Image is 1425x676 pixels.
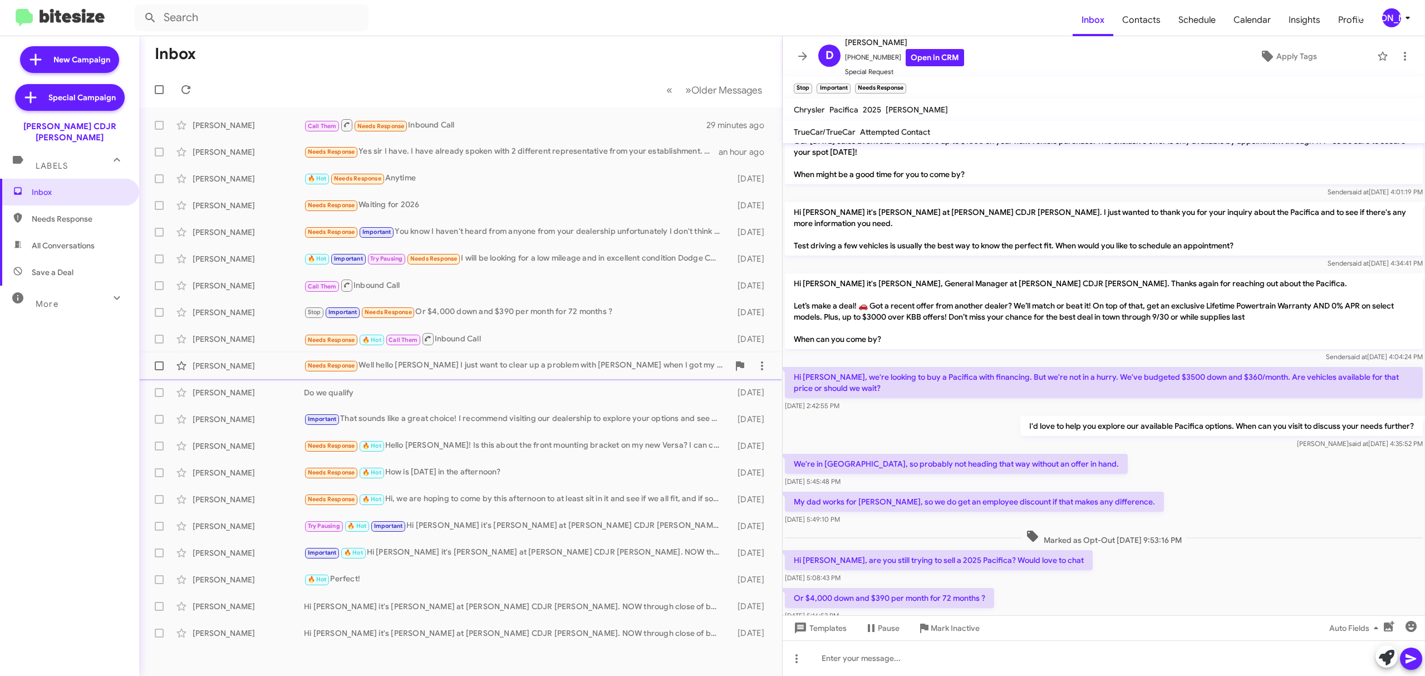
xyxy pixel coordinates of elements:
span: » [685,83,691,97]
div: [DATE] [725,467,773,478]
span: [DATE] 5:45:48 PM [785,477,841,486]
div: [DATE] [725,227,773,238]
div: [PERSON_NAME] [193,227,304,238]
div: Inbound Call [304,332,725,346]
a: Insights [1280,4,1329,36]
span: 2025 [863,105,881,115]
div: an hour ago [719,146,773,158]
div: Yes sir I have. I have already spoken with 2 different representative from your establishment. La... [304,145,719,158]
div: [DATE] [725,521,773,532]
span: More [36,299,58,309]
span: Try Pausing [308,522,340,530]
a: Calendar [1225,4,1280,36]
div: [PERSON_NAME] [193,387,304,398]
button: Previous [660,79,679,101]
div: [PERSON_NAME] [193,120,304,131]
span: [PERSON_NAME] [DATE] 4:35:52 PM [1297,439,1423,448]
a: Open in CRM [906,49,964,66]
span: Sender [DATE] 4:04:24 PM [1326,352,1423,361]
span: 🔥 Hot [308,175,327,182]
div: Or $4,000 down and $390 per month for 72 months ? [304,306,725,319]
span: Apply Tags [1276,46,1317,66]
div: [DATE] [725,547,773,559]
div: [DATE] [725,628,773,639]
span: Needs Response [308,336,355,344]
span: 🔥 Hot [362,469,381,476]
span: 🔥 Hot [344,549,363,556]
p: Hi [PERSON_NAME] it's [PERSON_NAME] at [PERSON_NAME] CDJR [PERSON_NAME]. I just wanted to thank y... [785,202,1423,256]
span: Important [328,308,357,316]
span: Pause [878,618,900,638]
button: Auto Fields [1320,618,1392,638]
div: [DATE] [725,200,773,211]
span: Call Them [308,123,337,130]
span: Needs Response [365,308,412,316]
div: [PERSON_NAME] [193,547,304,559]
span: Marked as Opt-Out [DATE] 9:53:16 PM [1021,530,1186,546]
small: Needs Response [855,84,906,94]
span: Call Them [308,283,337,290]
span: 🔥 Hot [362,442,381,449]
button: Templates [783,618,856,638]
p: My dad works for [PERSON_NAME], so we do get an employee discount if that makes any difference. [785,492,1164,512]
span: Special Campaign [48,92,116,103]
p: Hi [PERSON_NAME], we're looking to buy a Pacifica with financing. But we're not in a hurry. We've... [785,367,1423,398]
span: Needs Response [308,442,355,449]
button: Apply Tags [1204,46,1372,66]
button: Mark Inactive [908,618,989,638]
span: Needs Response [357,123,405,130]
span: Inbox [1073,4,1113,36]
span: Important [374,522,403,530]
div: [DATE] [725,173,773,184]
div: [PERSON_NAME] [193,173,304,184]
div: Hi, we are hoping to come by this afternoon to at least sit in it and see if we all fit, and if s... [304,493,725,506]
div: [PERSON_NAME] [193,334,304,345]
div: [PERSON_NAME] [193,574,304,585]
span: Older Messages [691,84,762,96]
p: Or $4,000 down and $390 per month for 72 months ? [785,588,994,608]
div: [PERSON_NAME] [193,440,304,452]
input: Search [135,4,368,31]
span: Pacifica [829,105,858,115]
span: Attempted Contact [860,127,930,137]
a: Schedule [1170,4,1225,36]
a: Profile [1329,4,1373,36]
p: Hi [PERSON_NAME] it's [PERSON_NAME], General Manager at [PERSON_NAME] CDJR [PERSON_NAME]. Thanks ... [785,109,1423,184]
div: Hi [PERSON_NAME] it's [PERSON_NAME] at [PERSON_NAME] CDJR [PERSON_NAME]. NOW through close of bus... [304,601,725,612]
div: [PERSON_NAME] [193,280,304,291]
div: [DATE] [725,601,773,612]
div: [PERSON_NAME] [193,521,304,532]
span: Needs Response [410,255,458,262]
span: Inbox [32,187,126,198]
span: Mark Inactive [931,618,980,638]
span: Important [308,549,337,556]
nav: Page navigation example [660,79,769,101]
span: 🔥 Hot [308,255,327,262]
span: TrueCar/TrueCar [794,127,856,137]
span: said at [1348,352,1367,361]
a: New Campaign [20,46,119,73]
span: Needs Response [308,202,355,209]
span: Needs Response [334,175,381,182]
p: Hi [PERSON_NAME] it's [PERSON_NAME], General Manager at [PERSON_NAME] CDJR [PERSON_NAME]. Thanks ... [785,273,1423,349]
div: [DATE] [725,334,773,345]
span: [DATE] 5:16:53 PM [785,611,839,620]
div: [PERSON_NAME] [193,494,304,505]
div: 29 minutes ago [706,120,773,131]
div: Inbound Call [304,278,725,292]
div: [PERSON_NAME] [193,146,304,158]
span: Sender [DATE] 4:34:41 PM [1328,259,1423,267]
div: Hi [PERSON_NAME] it's [PERSON_NAME] at [PERSON_NAME] CDJR [PERSON_NAME]. NOW through close of bus... [304,546,725,559]
span: said at [1349,439,1368,448]
div: Hi [PERSON_NAME] it's [PERSON_NAME] at [PERSON_NAME] CDJR [PERSON_NAME]. NOW through close of bus... [304,628,725,639]
div: [DATE] [725,253,773,264]
small: Stop [794,84,812,94]
h1: Inbox [155,45,196,63]
span: Special Request [845,66,964,77]
span: [DATE] 5:49:10 PM [785,515,840,523]
span: All Conversations [32,240,95,251]
span: Needs Response [308,228,355,236]
div: [PERSON_NAME] [193,307,304,318]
